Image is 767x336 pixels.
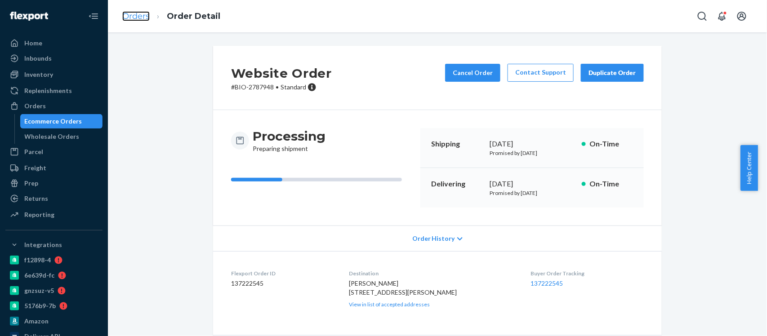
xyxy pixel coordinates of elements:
[740,145,758,191] button: Help Center
[24,210,54,219] div: Reporting
[115,3,227,30] ol: breadcrumbs
[5,253,103,267] a: f12898-4
[24,271,54,280] div: 6e639d-fc
[5,191,103,206] a: Returns
[5,268,103,283] a: 6e639d-fc
[490,189,575,197] p: Promised by [DATE]
[24,286,54,295] div: gnzsuz-v5
[5,84,103,98] a: Replenishments
[733,7,751,25] button: Open account menu
[5,238,103,252] button: Integrations
[10,12,48,21] img: Flexport logo
[349,301,430,308] a: View in list of accepted addresses
[531,279,563,287] a: 137222545
[24,317,49,326] div: Amazon
[490,149,575,157] p: Promised by [DATE]
[24,256,51,265] div: f12898-4
[5,299,103,313] a: 5176b9-7b
[24,102,46,111] div: Orders
[431,139,482,149] p: Shipping
[5,99,103,113] a: Orders
[231,64,332,83] h2: Website Order
[24,164,46,172] div: Freight
[589,139,633,149] p: On-Time
[589,179,633,189] p: On-Time
[24,86,72,95] div: Replenishments
[24,301,56,310] div: 5176b9-7b
[5,314,103,328] a: Amazon
[281,83,306,91] span: Standard
[25,132,80,141] div: Wholesale Orders
[431,179,482,189] p: Delivering
[24,147,43,156] div: Parcel
[24,54,52,63] div: Inbounds
[713,7,731,25] button: Open notifications
[231,279,335,288] dd: 137222545
[253,128,326,144] h3: Processing
[167,11,220,21] a: Order Detail
[5,176,103,190] a: Prep
[24,179,38,188] div: Prep
[349,270,517,277] dt: Destination
[349,279,457,296] span: [PERSON_NAME] [STREET_ADDRESS][PERSON_NAME]
[531,270,644,277] dt: Buyer Order Tracking
[5,51,103,66] a: Inbounds
[5,145,103,159] a: Parcel
[85,7,103,25] button: Close Navigation
[581,64,644,82] button: Duplicate Order
[5,208,103,222] a: Reporting
[122,11,150,21] a: Orders
[589,68,636,77] div: Duplicate Order
[24,240,62,249] div: Integrations
[20,129,103,144] a: Wholesale Orders
[445,64,500,82] button: Cancel Order
[508,64,574,82] a: Contact Support
[231,83,332,92] p: # BIO-2787948
[24,194,48,203] div: Returns
[24,70,53,79] div: Inventory
[412,234,455,243] span: Order History
[5,161,103,175] a: Freight
[5,67,103,82] a: Inventory
[5,283,103,298] a: gnzsuz-v5
[231,270,335,277] dt: Flexport Order ID
[490,179,575,189] div: [DATE]
[25,117,82,126] div: Ecommerce Orders
[693,7,711,25] button: Open Search Box
[490,139,575,149] div: [DATE]
[24,39,42,48] div: Home
[253,128,326,153] div: Preparing shipment
[5,36,103,50] a: Home
[20,114,103,128] a: Ecommerce Orders
[276,83,279,91] span: •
